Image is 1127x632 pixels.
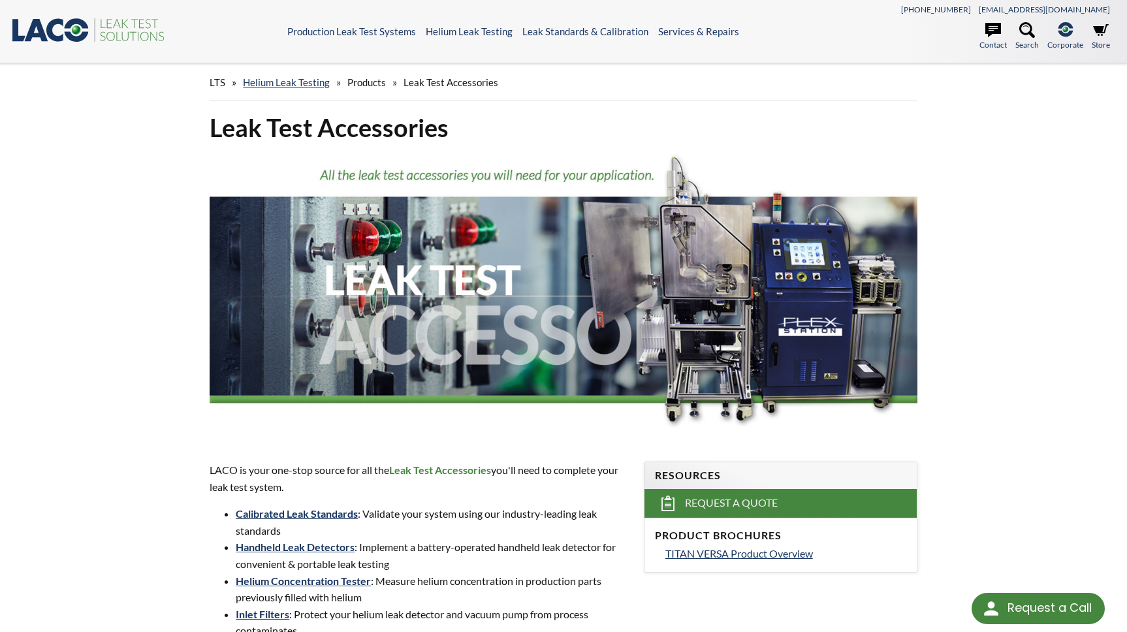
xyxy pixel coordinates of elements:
[236,507,358,520] a: Calibrated Leak Standards
[522,25,648,37] a: Leak Standards & Calibration
[236,575,371,587] a: Helium Concentration Tester
[243,76,330,88] a: Helium Leak Testing
[210,76,225,88] span: LTS
[979,22,1007,51] a: Contact
[210,154,917,437] img: Leak Test Accessories header
[665,547,813,560] span: TITAN VERSA Product Overview
[236,541,355,553] a: Handheld Leak Detectors
[981,598,1002,619] img: round button
[389,464,491,476] strong: Leak Test Accessories
[210,112,917,144] h1: Leak Test Accessories
[287,25,416,37] a: Production Leak Test Systems
[236,608,289,620] a: Inlet Filters
[1047,39,1083,51] span: Corporate
[236,539,627,572] li: : Implement a battery-operated handheld leak detector for convenient & portable leak testing
[685,496,778,510] span: Request a Quote
[426,25,513,37] a: Helium Leak Testing
[972,593,1105,624] div: Request a Call
[1015,22,1039,51] a: Search
[347,76,386,88] span: Products
[644,489,917,518] a: Request a Quote
[210,462,627,495] p: LACO is your one-stop source for all the you'll need to complete your leak test system.
[404,76,498,88] span: Leak Test Accessories
[901,5,971,14] a: [PHONE_NUMBER]
[1008,593,1092,623] div: Request a Call
[1092,22,1110,51] a: Store
[655,469,906,482] h4: Resources
[236,573,627,606] li: : Measure helium concentration in production parts previously filled with helium
[655,529,906,543] h4: Product Brochures
[665,545,906,562] a: TITAN VERSA Product Overview
[979,5,1110,14] a: [EMAIL_ADDRESS][DOMAIN_NAME]
[658,25,739,37] a: Services & Repairs
[210,64,917,101] div: » » »
[236,505,627,539] li: : Validate your system using our industry-leading leak standards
